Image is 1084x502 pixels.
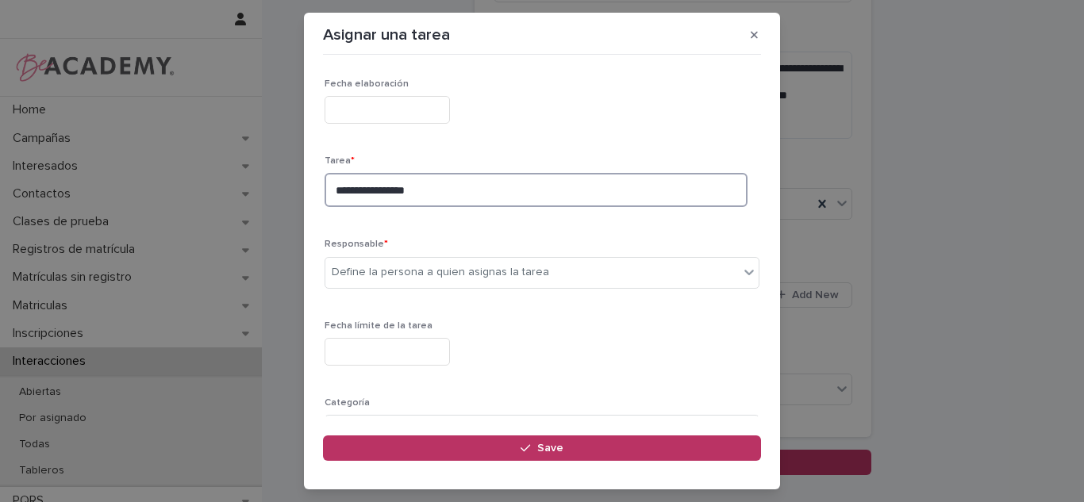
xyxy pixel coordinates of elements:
div: Define la persona a quien asignas la tarea [332,264,549,281]
span: Fecha límite de la tarea [325,321,432,331]
button: Save [323,435,761,461]
span: Fecha elaboración [325,79,409,89]
span: Tarea [325,156,355,166]
span: Categoría [325,398,370,408]
span: Responsable [325,240,388,249]
span: Save [537,443,563,454]
p: Asignar una tarea [323,25,450,44]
